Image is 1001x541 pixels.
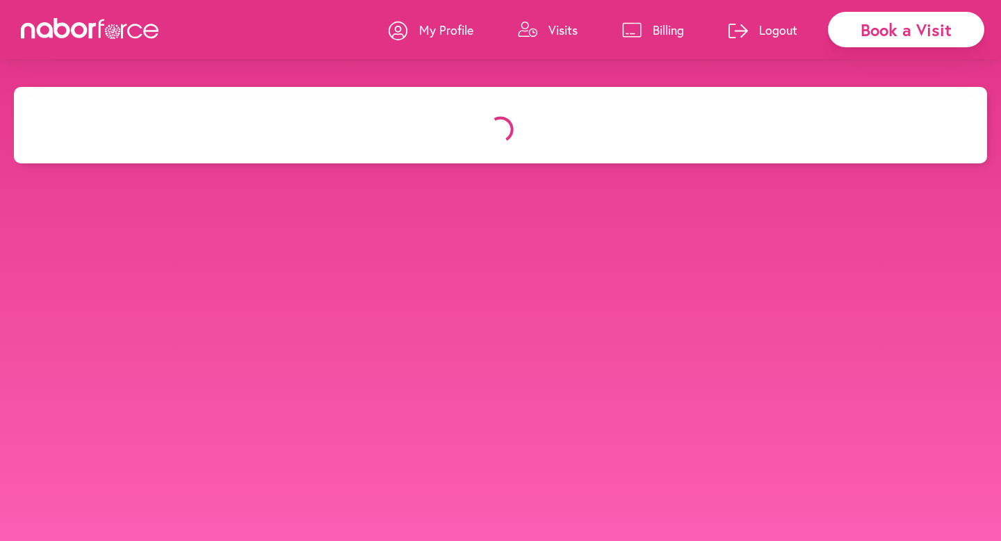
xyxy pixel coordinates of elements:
[729,9,797,51] a: Logout
[389,9,473,51] a: My Profile
[518,9,578,51] a: Visits
[828,12,984,47] div: Book a Visit
[653,22,684,38] p: Billing
[419,22,473,38] p: My Profile
[759,22,797,38] p: Logout
[622,9,684,51] a: Billing
[548,22,578,38] p: Visits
